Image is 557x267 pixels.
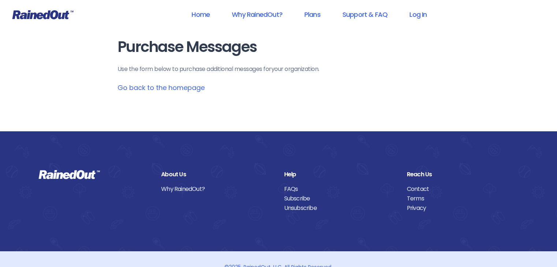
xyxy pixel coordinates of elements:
a: Why RainedOut? [161,184,273,194]
a: Support & FAQ [333,6,397,23]
a: Home [182,6,219,23]
h1: Purchase Messages [118,39,440,55]
a: Terms [407,194,519,203]
a: Privacy [407,203,519,213]
a: Plans [295,6,330,23]
a: Contact [407,184,519,194]
a: FAQs [284,184,396,194]
p: Use the form below to purchase additional messages for your organization . [118,65,440,74]
div: Help [284,170,396,179]
div: Reach Us [407,170,519,179]
a: Log In [400,6,436,23]
a: Go back to the homepage [118,83,205,92]
div: About Us [161,170,273,179]
a: Subscribe [284,194,396,203]
a: Unsubscribe [284,203,396,213]
a: Why RainedOut? [222,6,292,23]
